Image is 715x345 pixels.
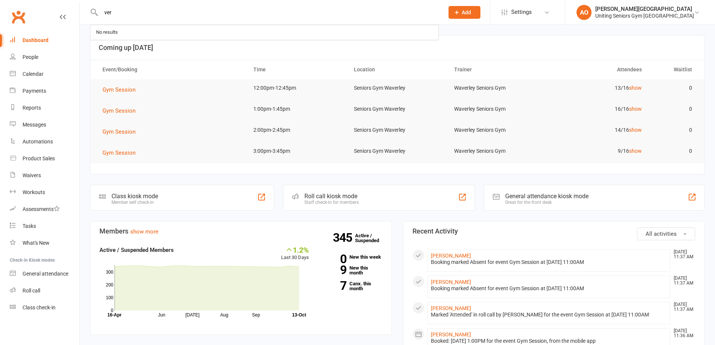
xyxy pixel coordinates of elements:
time: [DATE] 11:37 AM [670,250,695,259]
span: Gym Session [102,128,135,135]
div: General attendance [23,271,68,277]
td: 0 [649,142,699,160]
a: Dashboard [10,32,79,49]
span: All activities [646,231,677,237]
a: Messages [10,116,79,133]
a: 0New this week [320,255,382,259]
h3: Members [99,227,382,235]
th: Time [247,60,347,79]
div: Last 30 Days [281,246,309,262]
a: Reports [10,99,79,116]
a: Automations [10,133,79,150]
a: [PERSON_NAME] [431,253,471,259]
div: Uniting Seniors Gym [GEOGRAPHIC_DATA] [595,12,694,19]
time: [DATE] 11:37 AM [670,276,695,286]
div: [PERSON_NAME][GEOGRAPHIC_DATA] [595,6,694,12]
a: Class kiosk mode [10,299,79,316]
div: AO [577,5,592,20]
a: show [629,127,642,133]
button: Gym Session [102,85,141,94]
a: Roll call [10,282,79,299]
a: show [629,85,642,91]
a: show [629,148,642,154]
a: show [629,106,642,112]
span: Add [462,9,471,15]
div: Workouts [23,189,45,195]
td: Seniors Gym Waverley [347,79,448,97]
a: 9New this month [320,265,382,275]
a: 345Active / Suspended [355,227,388,249]
td: Seniors Gym Waverley [347,100,448,118]
a: Assessments [10,201,79,218]
div: Roll call kiosk mode [304,193,359,200]
span: Gym Session [102,107,135,114]
input: Search... [99,7,439,18]
div: Roll call [23,288,40,294]
div: People [23,54,38,60]
strong: 9 [320,264,346,276]
th: Waitlist [649,60,699,79]
button: Gym Session [102,148,141,157]
div: Great for the front desk [505,200,589,205]
h3: Recent Activity [412,227,695,235]
th: Attendees [548,60,649,79]
div: Booked: [DATE] 1:00PM for the event Gym Session, from the mobile app [431,338,667,344]
th: Event/Booking [96,60,247,79]
span: Gym Session [102,149,135,156]
strong: 345 [333,232,355,243]
td: 12:00pm-12:45pm [247,79,347,97]
td: Waverley Seniors Gym [447,121,548,139]
div: What's New [23,240,50,246]
th: Location [347,60,448,79]
a: Payments [10,83,79,99]
span: Gym Session [102,86,135,93]
td: Waverley Seniors Gym [447,79,548,97]
div: Waivers [23,172,41,178]
div: Booking marked Absent for event Gym Session at [DATE] 11:00AM [431,285,667,292]
div: Payments [23,88,46,94]
div: Marked 'Attended' in roll call by [PERSON_NAME] for the event Gym Session at [DATE] 11:00AM [431,312,667,318]
time: [DATE] 11:37 AM [670,302,695,312]
a: Tasks [10,218,79,235]
a: [PERSON_NAME] [431,331,471,337]
button: Add [449,6,480,19]
time: [DATE] 11:36 AM [670,328,695,338]
a: [PERSON_NAME] [431,305,471,311]
span: Settings [511,4,532,21]
td: Waverley Seniors Gym [447,100,548,118]
div: Product Sales [23,155,55,161]
a: Workouts [10,184,79,201]
div: Dashboard [23,37,48,43]
h3: Coming up [DATE] [99,44,696,51]
th: Trainer [447,60,548,79]
div: Member self check-in [111,200,158,205]
td: 0 [649,79,699,97]
td: Waverley Seniors Gym [447,142,548,160]
td: 13/16 [548,79,649,97]
div: Automations [23,139,53,145]
td: 14/16 [548,121,649,139]
a: People [10,49,79,66]
td: Seniors Gym Waverley [347,142,448,160]
a: [PERSON_NAME] [431,279,471,285]
td: 3:00pm-3:45pm [247,142,347,160]
div: No results [94,27,120,38]
a: 7Canx. this month [320,281,382,291]
a: General attendance kiosk mode [10,265,79,282]
td: 0 [649,121,699,139]
td: Seniors Gym Waverley [347,121,448,139]
div: Staff check-in for members [304,200,359,205]
strong: 0 [320,253,346,265]
strong: Active / Suspended Members [99,247,174,253]
a: Clubworx [9,8,28,26]
div: Reports [23,105,41,111]
button: All activities [637,227,695,240]
td: 0 [649,100,699,118]
a: show more [130,228,158,235]
strong: 7 [320,280,346,291]
div: Assessments [23,206,60,212]
td: 16/16 [548,100,649,118]
button: Gym Session [102,127,141,136]
a: What's New [10,235,79,252]
a: Waivers [10,167,79,184]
